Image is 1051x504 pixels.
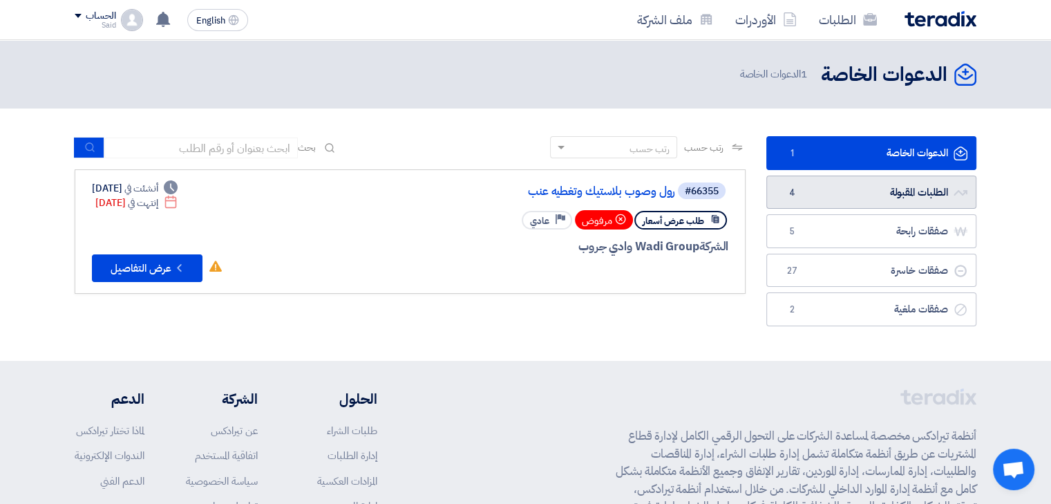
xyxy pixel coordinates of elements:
[327,423,377,438] a: طلبات الشراء
[75,21,115,29] div: Said
[128,196,158,210] span: إنتهت في
[75,448,144,463] a: الندوات الإلكترونية
[75,389,144,409] li: الدعم
[186,474,258,489] a: سياسة الخصوصية
[399,185,675,198] a: رول وصوب بلاستيك وتغطيه عنب
[100,474,144,489] a: الدعم الفني
[124,181,158,196] span: أنشئت في
[766,176,976,209] a: الطلبات المقبولة4
[821,62,947,88] h2: الدعوات الخاصة
[575,210,633,230] div: مرفوض
[685,187,719,196] div: #66355
[724,3,808,36] a: الأوردرات
[643,214,704,227] span: طلب عرض أسعار
[196,16,225,26] span: English
[699,238,729,255] span: الشركة
[739,66,810,82] span: الدعوات الخاصة
[766,292,976,326] a: صفقات ملغية2
[766,136,976,170] a: الدعوات الخاصة1
[784,225,800,239] span: 5
[187,9,248,31] button: English
[104,138,298,158] input: ابحث بعنوان أو رقم الطلب
[684,140,723,155] span: رتب حسب
[784,147,800,160] span: 1
[905,11,976,27] img: Teradix logo
[784,264,800,278] span: 27
[92,254,202,282] button: عرض التفاصيل
[328,448,377,463] a: إدارة الطلبات
[784,186,800,200] span: 4
[186,389,258,409] li: الشركة
[211,423,258,438] a: عن تيرادكس
[121,9,143,31] img: profile_test.png
[993,449,1034,490] a: Open chat
[86,10,115,22] div: الحساب
[76,423,144,438] a: لماذا تختار تيرادكس
[299,389,377,409] li: الحلول
[808,3,888,36] a: الطلبات
[195,448,258,463] a: اتفاقية المستخدم
[396,238,728,256] div: Wadi Group وادي جروب
[626,3,724,36] a: ملف الشركة
[629,142,670,156] div: رتب حسب
[92,181,178,196] div: [DATE]
[784,303,800,317] span: 2
[766,214,976,248] a: صفقات رابحة5
[766,254,976,288] a: صفقات خاسرة27
[530,214,549,227] span: عادي
[317,474,377,489] a: المزادات العكسية
[95,196,178,210] div: [DATE]
[298,140,316,155] span: بحث
[801,66,807,82] span: 1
